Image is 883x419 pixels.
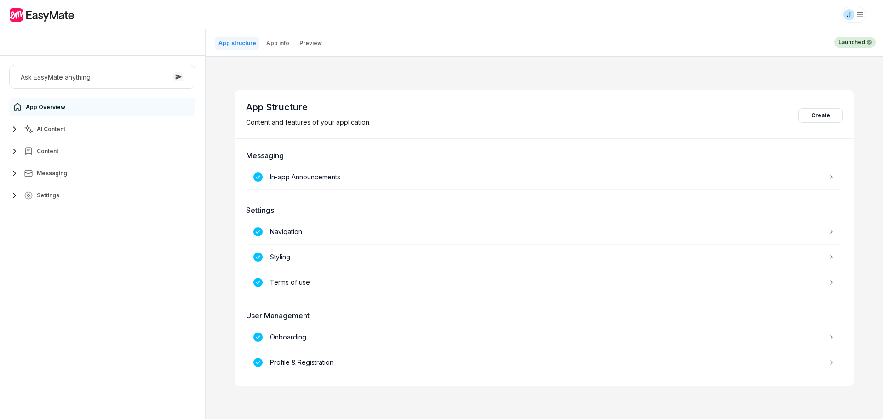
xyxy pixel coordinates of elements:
[246,270,843,295] a: Terms of use
[9,142,195,161] button: Content
[246,350,843,375] a: Profile & Registration
[266,40,289,47] p: App info
[246,310,843,321] h3: User Management
[37,170,67,177] span: Messaging
[246,117,371,127] p: Content and features of your application.
[9,186,195,205] button: Settings
[246,165,843,190] a: In-app Announcements
[246,101,371,114] p: App Structure
[798,108,843,123] button: Create
[270,277,310,287] p: Terms of use
[9,120,195,138] button: AI Content
[270,332,306,342] p: Onboarding
[9,65,195,89] button: Ask EasyMate anything
[218,40,256,47] p: App structure
[246,219,843,245] a: Navigation
[37,148,58,155] span: Content
[270,252,290,262] p: Styling
[843,9,854,20] div: J
[37,126,65,133] span: AI Content
[246,205,843,216] h3: Settings
[246,150,843,161] h3: Messaging
[299,40,322,47] p: Preview
[26,103,65,111] span: App Overview
[9,98,195,116] a: App Overview
[37,192,59,199] span: Settings
[270,227,302,237] p: Navigation
[270,172,340,182] p: In-app Announcements
[9,164,195,183] button: Messaging
[838,38,865,46] p: Launched
[246,325,843,350] a: Onboarding
[246,245,843,270] a: Styling
[270,357,333,367] p: Profile & Registration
